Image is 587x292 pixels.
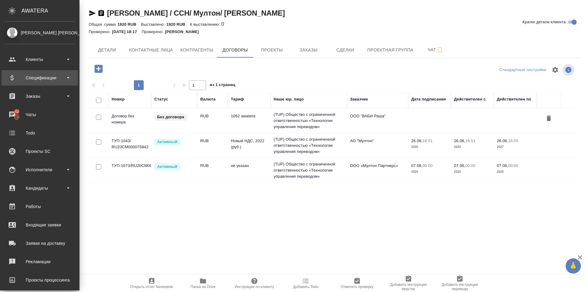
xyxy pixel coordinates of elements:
[271,158,347,183] td: (TUP) Общество с ограниченной ответственностью «Технологии управления переводом»
[498,65,548,75] div: split button
[350,138,405,144] p: АО "Мултон"
[228,110,271,131] td: 1062 awatera
[423,163,433,168] p: 00:00
[2,236,78,251] a: Заявки на доставку
[130,285,173,289] span: Открыть отчет Newspeak
[5,275,75,285] div: Проекты процессинга
[454,144,491,150] p: 2020
[157,139,177,145] p: Активный
[2,107,78,122] a: 42Чаты
[294,46,323,54] span: Заказы
[2,125,78,141] a: Todo
[383,275,434,292] button: Добавить инструкции верстки
[271,133,347,158] td: (TUP) Общество с ограниченной ответственностью «Технологии управления переводом»
[109,160,151,181] td: ТУП-1073/RU20CM000075030
[2,254,78,269] a: Рекламации
[497,138,508,143] p: 26.08,
[548,63,563,77] span: Настроить таблицу
[92,46,122,54] span: Детали
[141,22,166,27] p: Выставлено:
[350,163,405,169] p: ООО «Мултон Партнерс»
[229,275,280,292] button: Инструкции по клиенту
[438,283,482,291] span: Добавить инструкции перевода
[330,46,360,54] span: Сделки
[5,165,75,174] div: Исполнители
[2,199,78,214] a: Работы
[522,19,566,25] span: Кратко детали клиента
[89,22,117,27] p: Общая сумма
[497,163,508,168] p: 07.08,
[454,163,465,168] p: 07.08,
[197,135,228,156] td: RUB
[5,128,75,138] div: Todo
[157,164,177,170] p: Активный
[497,96,531,102] div: Действителен по
[436,46,443,54] svg: Подписаться
[5,55,75,64] div: Клиенты
[129,46,173,54] span: Контактные лица
[2,272,78,288] a: Проекты процессинга
[563,64,575,76] span: Посмотреть информацию
[5,110,75,119] div: Чаты
[274,96,304,102] div: Наше юр. лицо
[454,96,486,102] div: Действителен с
[5,220,75,229] div: Входящие заявки
[454,138,465,143] p: 26.08,
[109,110,151,131] td: Договор без номера
[166,22,190,27] p: 1920 RUB
[5,73,75,82] div: Спецификации
[210,81,235,90] span: из 1 страниц
[126,275,177,292] button: Открыть отчет Newspeak
[568,260,578,272] span: 🙏
[112,96,125,102] div: Номер
[367,46,413,54] span: Проектная группа
[5,202,75,211] div: Работы
[257,46,286,54] span: Проекты
[107,9,285,17] a: [PERSON_NAME] / CCH/ Мултон/ [PERSON_NAME]
[190,22,221,27] p: К выставлению:
[271,108,347,133] td: (TUP) Общество с ограниченной ответственностью «Технологии управления переводом»
[154,96,168,102] div: Статус
[544,113,554,124] button: Удалить
[109,135,151,156] td: ТУП-1043/ RU20CM000075842
[566,258,581,274] button: 🙏
[497,144,533,150] p: 2027
[421,46,450,54] span: Чат
[89,29,112,34] p: Проверено:
[5,147,75,156] div: Проекты SC
[177,275,229,292] button: Папка на Drive
[5,29,75,36] div: [PERSON_NAME] [PERSON_NAME]
[454,169,491,175] p: 2020
[350,113,405,119] p: ООО "ВАБИ Раша"
[386,283,430,291] span: Добавить инструкции верстки
[465,163,475,168] p: 00:00
[197,160,228,181] td: RUB
[2,217,78,233] a: Входящие заявки
[280,275,331,292] button: Добавить Todo
[5,239,75,248] div: Заявки на доставку
[5,184,75,193] div: Кандидаты
[89,21,580,28] div: 0
[293,285,318,289] span: Добавить Todo
[5,257,75,266] div: Рекламации
[235,285,274,289] span: Инструкции по клиенту
[112,29,142,34] p: [DATE] 18:17
[411,169,448,175] p: 2020
[89,9,96,17] button: Скопировать ссылку для ЯМессенджера
[411,138,423,143] p: 26.08,
[2,144,78,159] a: Проекты SC
[350,96,368,102] div: Заказчик
[228,135,271,156] td: Новый НДС, 2022 (руб.)
[411,163,423,168] p: 07.08,
[497,169,533,175] p: 2025
[508,138,518,143] p: 16:55
[11,108,23,115] span: 42
[21,5,79,17] div: AWATERA
[228,160,271,181] td: не указан
[117,22,141,27] p: 1920 RUB
[5,92,75,101] div: Заказы
[165,29,204,34] p: [PERSON_NAME]
[411,144,448,150] p: 2020
[180,46,213,54] span: Контрагенты
[98,9,105,17] button: Скопировать ссылку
